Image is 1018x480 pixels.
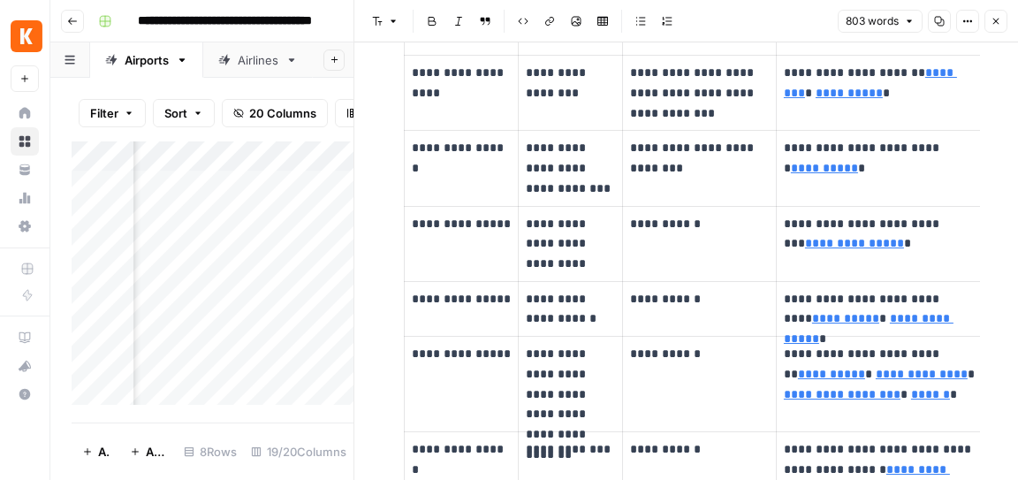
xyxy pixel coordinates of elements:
[249,104,316,122] span: 20 Columns
[11,184,39,212] a: Usage
[11,353,38,379] div: What's new?
[72,438,119,466] button: Add Row
[90,104,118,122] span: Filter
[90,42,203,78] a: Airports
[11,380,39,408] button: Help + Support
[164,104,187,122] span: Sort
[153,99,215,127] button: Sort
[11,99,39,127] a: Home
[244,438,353,466] div: 19/20 Columns
[838,10,923,33] button: 803 words
[11,127,39,156] a: Browse
[11,212,39,240] a: Settings
[177,438,244,466] div: 8 Rows
[98,443,109,461] span: Add Row
[11,14,39,58] button: Workspace: Kayak
[11,352,39,380] button: What's new?
[222,99,328,127] button: 20 Columns
[846,13,899,29] span: 803 words
[79,99,146,127] button: Filter
[11,20,42,52] img: Kayak Logo
[203,42,313,78] a: Airlines
[238,51,278,69] div: Airlines
[125,51,169,69] div: Airports
[11,324,39,352] a: AirOps Academy
[119,438,177,466] button: Add 10 Rows
[11,156,39,184] a: Your Data
[146,443,166,461] span: Add 10 Rows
